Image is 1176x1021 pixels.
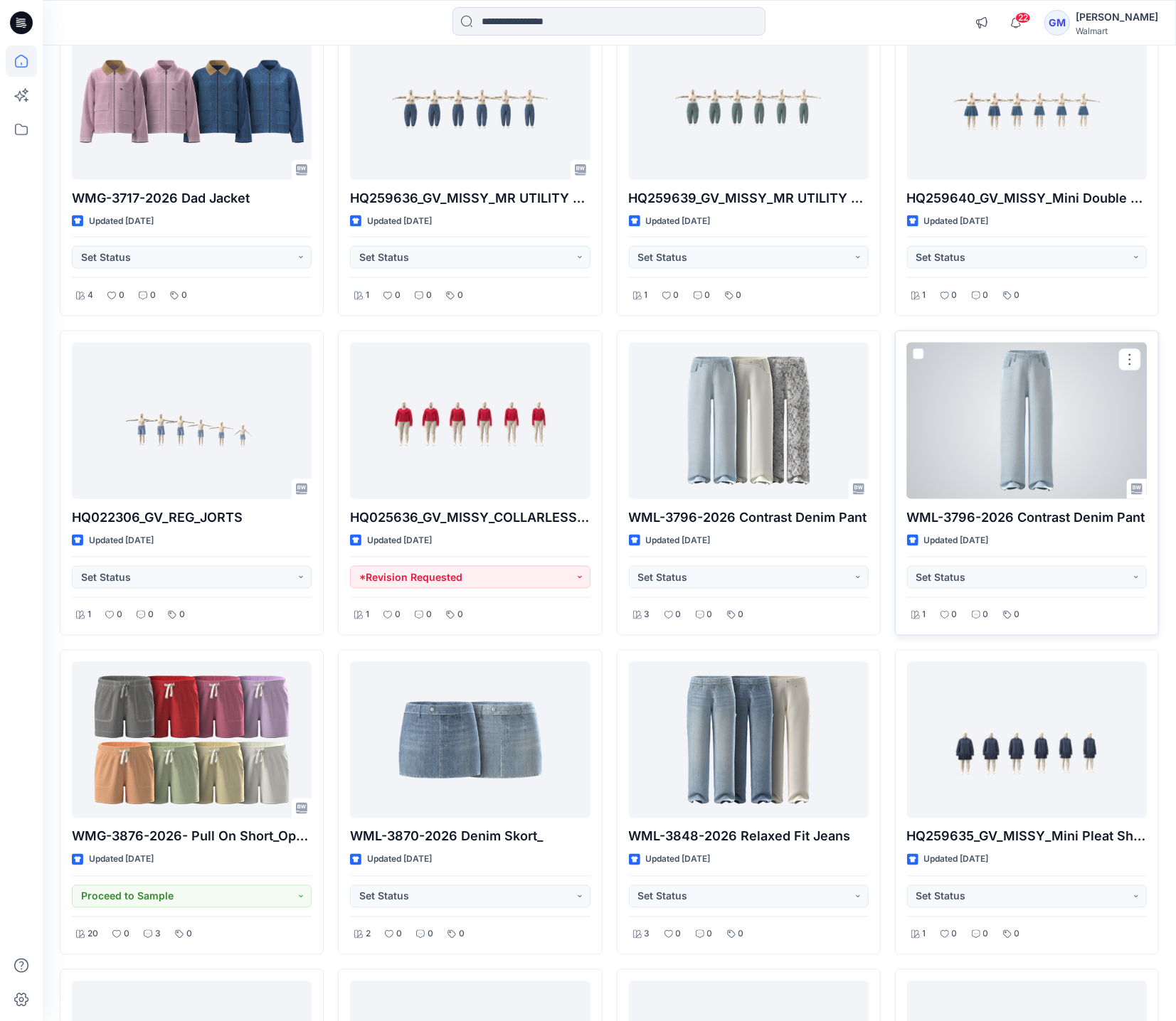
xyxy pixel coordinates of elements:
p: 1 [923,927,926,942]
p: 0 [736,288,742,303]
p: Updated [DATE] [89,852,154,867]
a: HQ259640_GV_MISSY_Mini Double WB Skirt [907,23,1147,180]
a: WML-3870-2026 Denim Skort_ [350,662,590,818]
p: 0 [738,927,744,942]
a: WMG-3717-2026 Dad Jacket [72,23,312,180]
p: 0 [179,608,185,623]
p: 3 [645,608,650,623]
p: 3 [155,927,161,942]
p: 0 [117,608,122,623]
p: Updated [DATE] [646,214,711,229]
a: WML-3796-2026 Contrast Denim Pant [629,343,869,499]
p: 0 [186,927,192,942]
p: Updated [DATE] [646,533,711,548]
p: 0 [738,608,744,623]
p: 0 [148,608,154,623]
p: Updated [DATE] [367,852,432,867]
a: HQ259635_GV_MISSY_Mini Pleat Shirt Dress [907,662,1147,818]
p: 1 [366,288,369,303]
p: HQ025636_GV_MISSY_COLLARLESS DENIM JACKET [350,508,590,528]
p: HQ022306_GV_REG_JORTS [72,508,312,528]
p: 0 [457,608,463,623]
p: 1 [923,608,926,623]
p: 0 [707,608,713,623]
p: 0 [426,288,432,303]
p: 0 [707,927,713,942]
p: 20 [88,927,98,942]
div: [PERSON_NAME] [1076,9,1158,26]
p: 0 [459,927,465,942]
p: 0 [952,608,958,623]
p: HQ259636_GV_MISSY_MR UTILITY JOGGER [350,188,590,208]
p: Updated [DATE] [924,214,989,229]
p: 0 [952,927,958,942]
p: 0 [457,288,463,303]
p: 0 [428,927,433,942]
p: Updated [DATE] [367,533,432,548]
p: 1 [923,288,926,303]
p: 0 [983,288,989,303]
p: WML-3796-2026 Contrast Denim Pant [629,508,869,528]
p: 2 [366,927,371,942]
p: 1 [88,608,91,623]
p: WML-3870-2026 Denim Skort_ [350,827,590,847]
p: 0 [952,288,958,303]
p: HQ259635_GV_MISSY_Mini Pleat Shirt Dress [907,827,1147,847]
p: 0 [119,288,125,303]
p: 0 [674,288,679,303]
p: Updated [DATE] [924,852,989,867]
p: 0 [396,927,402,942]
p: 0 [1015,288,1020,303]
p: HQ259639_GV_MISSY_MR UTILITY JOGGER [629,188,869,208]
p: 0 [395,288,401,303]
p: WMG-3876-2026- Pull On Short_Opt1B [72,827,312,847]
p: Updated [DATE] [89,533,154,548]
a: WML-3796-2026 Contrast Denim Pant [907,343,1147,499]
div: Walmart [1076,26,1158,36]
a: WML-3848-2026 Relaxed Fit Jeans [629,662,869,818]
div: GM [1044,10,1070,36]
p: 0 [983,927,989,942]
p: WML-3796-2026 Contrast Denim Pant [907,508,1147,528]
p: Updated [DATE] [924,533,989,548]
p: Updated [DATE] [367,214,432,229]
p: 0 [181,288,187,303]
a: HQ259639_GV_MISSY_MR UTILITY JOGGER [629,23,869,180]
p: HQ259640_GV_MISSY_Mini Double WB Skirt [907,188,1147,208]
p: WML-3848-2026 Relaxed Fit Jeans [629,827,869,847]
p: 0 [1015,927,1020,942]
p: Updated [DATE] [89,214,154,229]
p: 0 [676,608,682,623]
p: 1 [366,608,369,623]
p: 0 [676,927,682,942]
a: HQ259636_GV_MISSY_MR UTILITY JOGGER [350,23,590,180]
p: 0 [1015,608,1020,623]
p: 3 [645,927,650,942]
p: 0 [983,608,989,623]
p: Updated [DATE] [646,852,711,867]
a: HQ025636_GV_MISSY_COLLARLESS DENIM JACKET [350,343,590,499]
p: 0 [426,608,432,623]
p: 0 [124,927,129,942]
p: 0 [150,288,156,303]
a: WMG-3876-2026- Pull On Short_Opt1B [72,662,312,818]
p: 4 [88,288,93,303]
p: 0 [395,608,401,623]
a: HQ022306_GV_REG_JORTS [72,343,312,499]
p: WMG-3717-2026 Dad Jacket [72,188,312,208]
p: 1 [645,288,648,303]
p: 0 [705,288,711,303]
span: 22 [1015,12,1031,23]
